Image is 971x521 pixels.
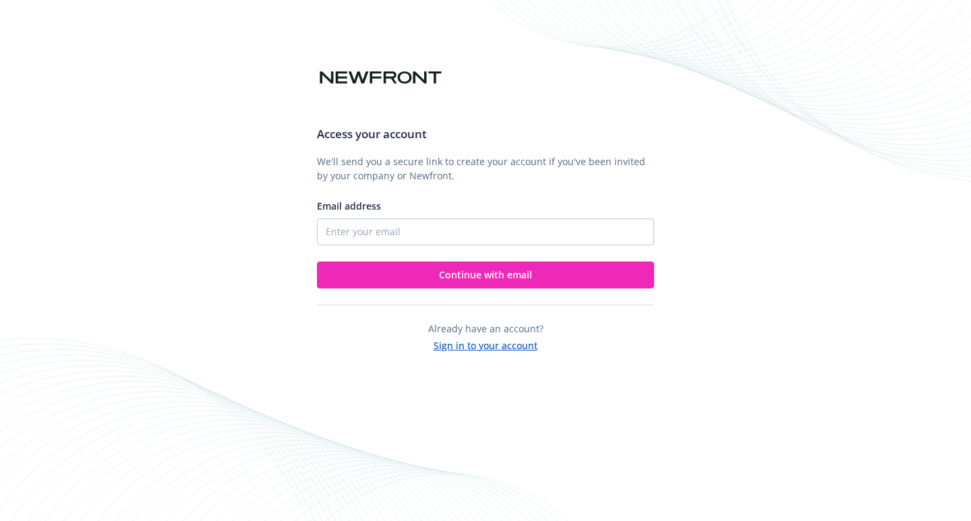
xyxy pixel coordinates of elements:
[439,268,532,281] span: Continue with email
[317,200,381,212] span: Email address
[428,322,543,335] span: Already have an account?
[317,66,444,90] img: Newfront logo
[317,154,654,183] p: We'll send you a secure link to create your account if you've been invited by your company or New...
[317,125,654,143] h3: Access your account
[434,336,537,353] button: Sign in to your account
[317,262,654,288] button: Continue with email
[317,218,654,245] input: Enter your email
